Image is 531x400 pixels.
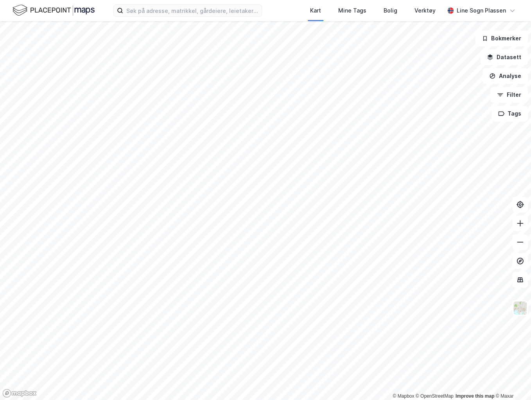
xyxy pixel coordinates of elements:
[457,6,506,15] div: Line Sogn Plassen
[310,6,321,15] div: Kart
[13,4,95,17] img: logo.f888ab2527a4732fd821a326f86c7f29.svg
[384,6,397,15] div: Bolig
[414,6,436,15] div: Verktøy
[492,362,531,400] iframe: Chat Widget
[338,6,366,15] div: Mine Tags
[492,362,531,400] div: Kontrollprogram for chat
[123,5,262,16] input: Søk på adresse, matrikkel, gårdeiere, leietakere eller personer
